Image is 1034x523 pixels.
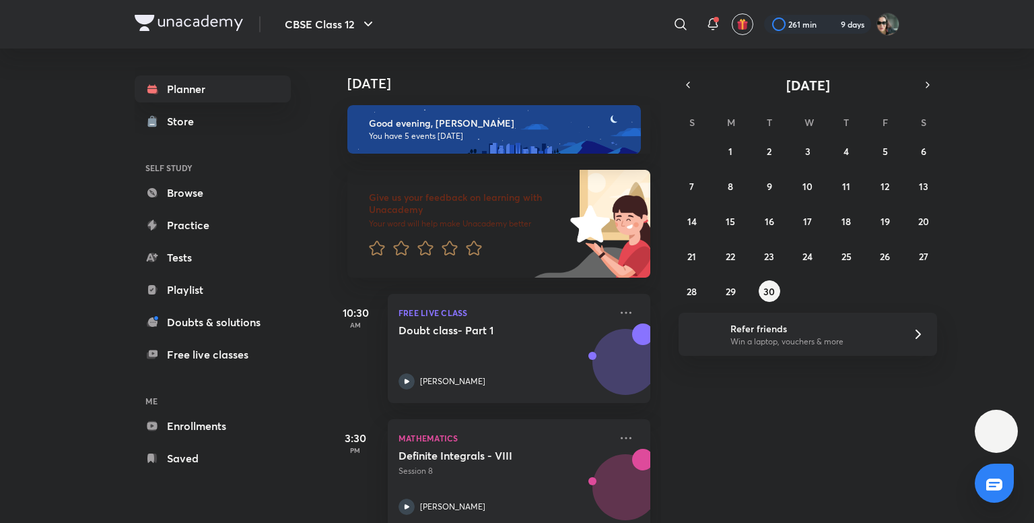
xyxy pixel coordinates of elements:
[767,180,772,193] abbr: September 9, 2025
[135,390,291,412] h6: ME
[135,15,243,34] a: Company Logo
[759,245,780,267] button: September 23, 2025
[843,116,849,129] abbr: Thursday
[803,215,812,228] abbr: September 17, 2025
[730,336,896,348] p: Win a laptop, vouchers & more
[399,324,566,337] h5: Doubt class- Part 1
[727,116,735,129] abbr: Monday
[135,276,291,303] a: Playlist
[880,250,890,263] abbr: September 26, 2025
[689,180,694,193] abbr: September 7, 2025
[913,245,934,267] button: September 27, 2025
[689,321,716,348] img: referral
[399,430,610,446] p: Mathematics
[805,145,811,158] abbr: September 3, 2025
[681,175,703,197] button: September 7, 2025
[921,145,926,158] abbr: September 6, 2025
[399,305,610,321] p: FREE LIVE CLASS
[759,280,780,302] button: September 30, 2025
[720,175,741,197] button: September 8, 2025
[135,108,291,135] a: Store
[759,175,780,197] button: September 9, 2025
[797,210,819,232] button: September 17, 2025
[913,140,934,162] button: September 6, 2025
[399,465,610,477] p: Session 8
[797,140,819,162] button: September 3, 2025
[687,250,696,263] abbr: September 21, 2025
[728,145,732,158] abbr: September 1, 2025
[765,215,774,228] abbr: September 16, 2025
[736,18,749,30] img: avatar
[689,116,695,129] abbr: Sunday
[732,13,753,35] button: avatar
[369,191,565,216] h6: Give us your feedback on learning with Unacademy
[881,215,890,228] abbr: September 19, 2025
[797,245,819,267] button: September 24, 2025
[420,375,485,388] p: [PERSON_NAME]
[786,76,830,94] span: [DATE]
[913,175,934,197] button: September 13, 2025
[420,501,485,513] p: [PERSON_NAME]
[767,145,771,158] abbr: September 2, 2025
[329,446,382,454] p: PM
[697,75,918,94] button: [DATE]
[347,105,641,154] img: evening
[167,113,202,129] div: Store
[135,341,291,368] a: Free live classes
[764,250,774,263] abbr: September 23, 2025
[874,210,896,232] button: September 19, 2025
[767,116,772,129] abbr: Tuesday
[919,250,928,263] abbr: September 27, 2025
[369,218,565,229] p: Your word will help make Unacademy better
[835,245,857,267] button: September 25, 2025
[277,11,384,38] button: CBSE Class 12
[919,180,928,193] abbr: September 13, 2025
[874,140,896,162] button: September 5, 2025
[842,180,850,193] abbr: September 11, 2025
[883,145,888,158] abbr: September 5, 2025
[135,179,291,206] a: Browse
[874,175,896,197] button: September 12, 2025
[399,449,566,462] h5: Definite Integrals - VIII
[759,140,780,162] button: September 2, 2025
[369,131,629,142] p: You have 5 events [DATE]
[687,285,697,298] abbr: September 28, 2025
[135,445,291,472] a: Saved
[681,210,703,232] button: September 14, 2025
[913,210,934,232] button: September 20, 2025
[874,245,896,267] button: September 26, 2025
[681,280,703,302] button: September 28, 2025
[720,280,741,302] button: September 29, 2025
[835,175,857,197] button: September 11, 2025
[883,116,888,129] abbr: Friday
[876,13,899,36] img: Arihant
[135,309,291,336] a: Doubts & solutions
[759,210,780,232] button: September 16, 2025
[135,75,291,102] a: Planner
[687,215,697,228] abbr: September 14, 2025
[135,15,243,31] img: Company Logo
[329,430,382,446] h5: 3:30
[726,285,736,298] abbr: September 29, 2025
[726,250,735,263] abbr: September 22, 2025
[835,140,857,162] button: September 4, 2025
[804,116,814,129] abbr: Wednesday
[802,180,813,193] abbr: September 10, 2025
[728,180,733,193] abbr: September 8, 2025
[841,250,852,263] abbr: September 25, 2025
[921,116,926,129] abbr: Saturday
[802,250,813,263] abbr: September 24, 2025
[720,245,741,267] button: September 22, 2025
[329,305,382,321] h5: 10:30
[135,156,291,179] h6: SELF STUDY
[797,175,819,197] button: September 10, 2025
[524,170,650,278] img: feedback_image
[135,244,291,271] a: Tests
[763,285,775,298] abbr: September 30, 2025
[726,215,735,228] abbr: September 15, 2025
[681,245,703,267] button: September 21, 2025
[843,145,849,158] abbr: September 4, 2025
[135,412,291,439] a: Enrollments
[369,117,629,129] h6: Good evening, [PERSON_NAME]
[329,321,382,329] p: AM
